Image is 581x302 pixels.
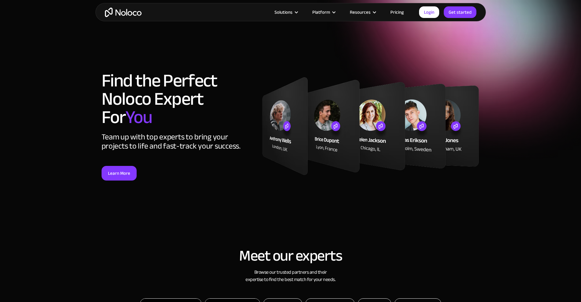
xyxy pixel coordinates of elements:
div: Resources [350,8,371,16]
div: Platform [305,8,342,16]
span: You [125,100,152,134]
h2: Meet our experts [102,248,480,264]
a: Get started [444,6,476,18]
a: Login [419,6,439,18]
div: Solutions [267,8,305,16]
div: Team up with top experts to bring your projects to life and fast-track your success. [102,132,256,151]
div: Resources [342,8,383,16]
h3: Browse our trusted partners and their expertise to find the best match for your needs. [102,269,480,283]
a: Pricing [383,8,411,16]
a: Learn More [102,166,137,181]
div: Platform [312,8,330,16]
a: home [105,8,142,17]
h1: Find the Perfect Noloco Expert For [102,72,256,126]
div: Solutions [274,8,292,16]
